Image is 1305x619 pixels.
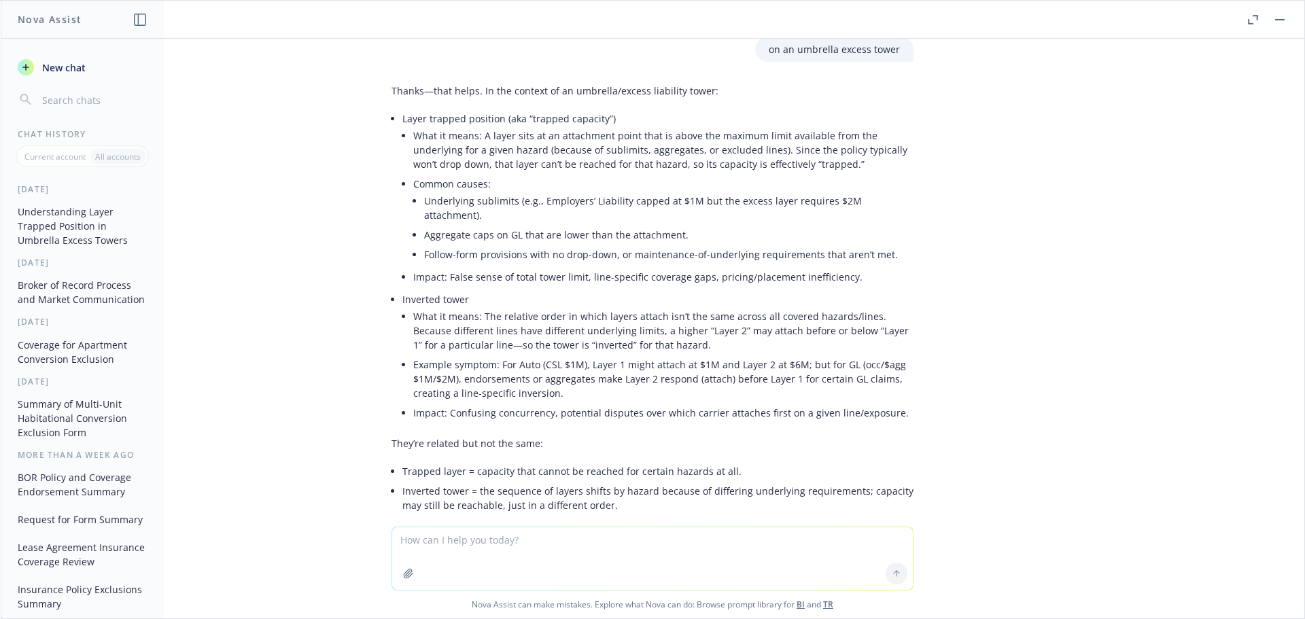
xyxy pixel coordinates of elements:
[1,376,164,387] div: [DATE]
[12,508,153,531] button: Request for Form Summary
[39,90,147,109] input: Search chats
[12,200,153,251] button: Understanding Layer Trapped Position in Umbrella Excess Towers
[413,126,913,174] li: What it means: A layer sits at an attachment point that is above the maximum limit available from...
[95,151,141,162] p: All accounts
[1,257,164,268] div: [DATE]
[402,292,913,306] p: Inverted tower
[769,42,900,56] p: on an umbrella excess tower
[12,578,153,615] button: Insurance Policy Exclusions Summary
[12,393,153,444] button: Summary of Multi-Unit Habitational Conversion Exclusion Form
[413,306,913,355] li: What it means: The relative order in which layers attach isn’t the same across all covered hazard...
[12,466,153,503] button: BOR Policy and Coverage Endorsement Summary
[12,274,153,311] button: Broker of Record Process and Market Communication
[1,449,164,461] div: More than a week ago
[402,481,913,515] li: Inverted tower = the sequence of layers shifts by hazard because of differing underlying requirem...
[402,111,913,126] p: Layer trapped position (aka “trapped capacity”)
[797,599,805,610] a: BI
[413,355,913,403] li: Example symptom: For Auto (CSL $1M), Layer 1 might attach at $1M and Layer 2 at $6M; but for GL (...
[402,461,913,481] li: Trapped layer = capacity that cannot be reached for certain hazards at all.
[18,12,82,26] h1: Nova Assist
[12,334,153,370] button: Coverage for Apartment Conversion Exclusion
[391,526,913,540] p: Quick numeric illustration
[424,225,913,245] li: Aggregate caps on GL that are lower than the attachment.
[391,436,913,450] p: They’re related but not the same:
[12,536,153,573] button: Lease Agreement Insurance Coverage Review
[1,183,164,195] div: [DATE]
[413,267,913,287] li: Impact: False sense of total tower limit, line-specific coverage gaps, pricing/placement ineffici...
[424,191,913,225] li: Underlying sublimits (e.g., Employers’ Liability capped at $1M but the excess layer requires $2M ...
[24,151,86,162] p: Current account
[39,60,86,75] span: New chat
[424,245,913,264] li: Follow-form provisions with no drop-down, or maintenance-of-underlying requirements that aren’t met.
[823,599,833,610] a: TR
[1,128,164,140] div: Chat History
[1,316,164,328] div: [DATE]
[391,84,913,98] p: Thanks—that helps. In the context of an umbrella/excess liability tower:
[12,55,153,79] button: New chat
[6,590,1299,618] span: Nova Assist can make mistakes. Explore what Nova can do: Browse prompt library for and
[413,403,913,423] li: Impact: Confusing concurrency, potential disputes over which carrier attaches first on a given li...
[413,174,913,267] li: Common causes:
